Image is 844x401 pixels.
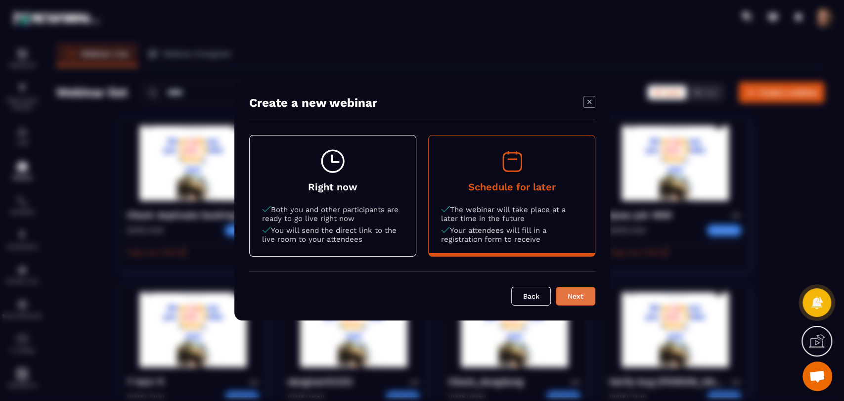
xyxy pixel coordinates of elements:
button: Back [511,287,551,306]
p: Your attendees will fill in a registration form to receive [441,226,582,244]
h4: Create a new webinar [249,96,377,110]
h4: Right now [262,181,403,193]
button: Next [556,287,595,306]
p: You will send the direct link to the live room to your attendees [262,226,403,244]
div: Next [562,291,589,301]
p: Both you and other participants are ready to go live right now [262,205,403,223]
p: The webinar will take place at a later time in the future [441,205,582,223]
div: Mở cuộc trò chuyện [802,361,832,391]
h4: Schedule for later [441,181,582,193]
button: Schedule for laterThe webinar will take place at a later time in the futureYour attendees will fi... [429,135,595,256]
button: Right nowBoth you and other participants are ready to go live right nowYou will send the direct l... [250,135,416,256]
